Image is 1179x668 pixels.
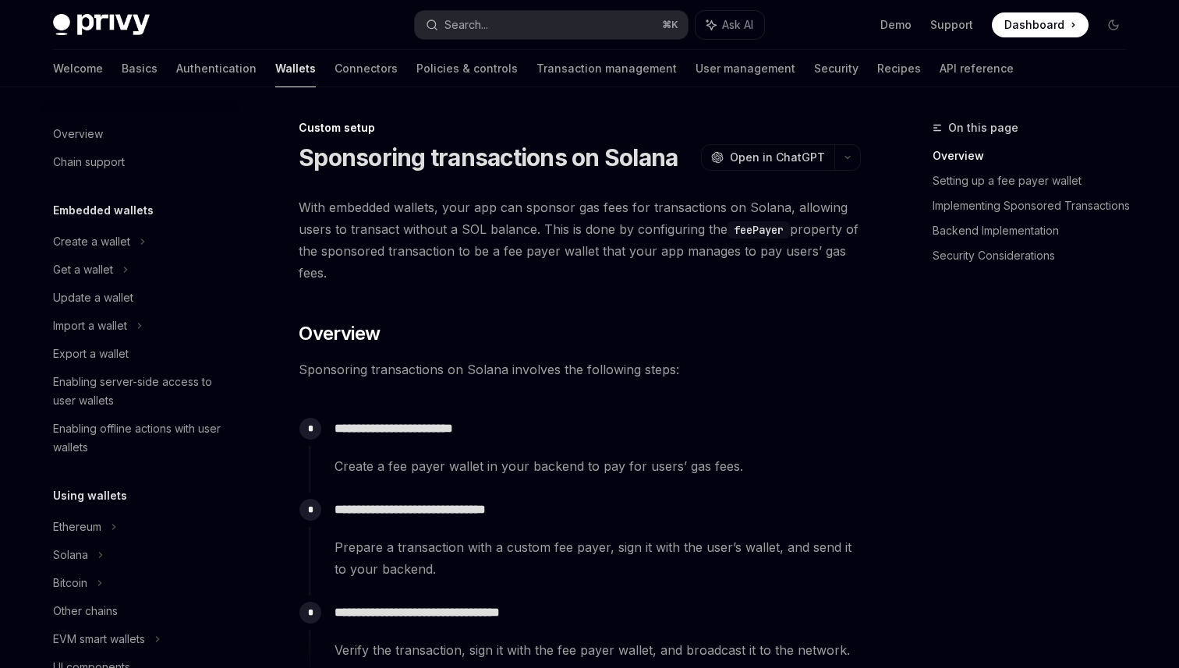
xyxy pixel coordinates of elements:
[728,221,790,239] code: feePayer
[53,316,127,335] div: Import a wallet
[41,340,240,368] a: Export a wallet
[662,19,678,31] span: ⌘ K
[41,120,240,148] a: Overview
[53,201,154,220] h5: Embedded wallets
[814,50,859,87] a: Security
[1101,12,1126,37] button: Toggle dark mode
[1004,17,1064,33] span: Dashboard
[335,639,860,661] span: Verify the transaction, sign it with the fee payer wallet, and broadcast it to the network.
[53,232,130,251] div: Create a wallet
[696,50,795,87] a: User management
[53,50,103,87] a: Welcome
[41,368,240,415] a: Enabling server-side access to user wallets
[933,243,1138,268] a: Security Considerations
[53,288,133,307] div: Update a wallet
[53,153,125,171] div: Chain support
[299,359,861,380] span: Sponsoring transactions on Solana involves the following steps:
[41,148,240,176] a: Chain support
[940,50,1014,87] a: API reference
[933,193,1138,218] a: Implementing Sponsored Transactions
[722,17,753,33] span: Ask AI
[933,168,1138,193] a: Setting up a fee payer wallet
[416,50,518,87] a: Policies & controls
[299,143,678,171] h1: Sponsoring transactions on Solana
[299,120,861,136] div: Custom setup
[41,597,240,625] a: Other chains
[53,373,231,410] div: Enabling server-side access to user wallets
[335,536,860,580] span: Prepare a transaction with a custom fee payer, sign it with the user’s wallet, and send it to you...
[53,574,87,592] div: Bitcoin
[877,50,921,87] a: Recipes
[53,486,127,505] h5: Using wallets
[53,518,101,536] div: Ethereum
[696,11,764,39] button: Ask AI
[299,321,380,346] span: Overview
[536,50,677,87] a: Transaction management
[933,218,1138,243] a: Backend Implementation
[933,143,1138,168] a: Overview
[415,11,688,39] button: Search...⌘K
[948,118,1018,137] span: On this page
[275,50,316,87] a: Wallets
[992,12,1089,37] a: Dashboard
[176,50,257,87] a: Authentication
[444,16,488,34] div: Search...
[41,284,240,312] a: Update a wallet
[53,602,118,620] div: Other chains
[53,345,129,363] div: Export a wallet
[53,419,231,457] div: Enabling offline actions with user wallets
[53,630,145,649] div: EVM smart wallets
[880,17,912,33] a: Demo
[930,17,973,33] a: Support
[730,150,825,165] span: Open in ChatGPT
[53,546,88,564] div: Solana
[53,125,103,143] div: Overview
[41,415,240,461] a: Enabling offline actions with user wallets
[335,455,860,477] span: Create a fee payer wallet in your backend to pay for users’ gas fees.
[122,50,158,87] a: Basics
[53,260,113,279] div: Get a wallet
[701,144,834,171] button: Open in ChatGPT
[335,50,398,87] a: Connectors
[53,14,150,36] img: dark logo
[299,196,861,284] span: With embedded wallets, your app can sponsor gas fees for transactions on Solana, allowing users t...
